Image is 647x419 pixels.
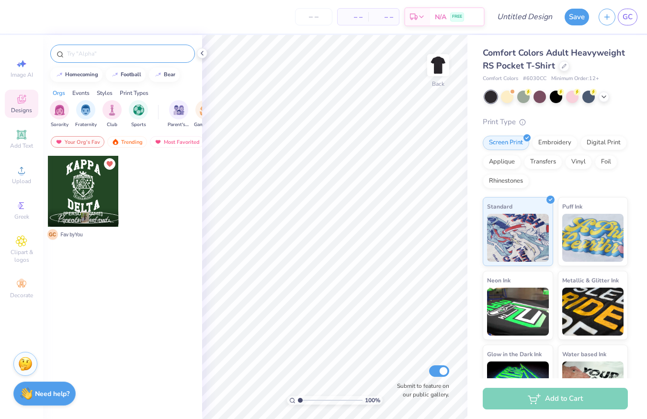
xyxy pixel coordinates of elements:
span: Puff Ink [562,201,582,211]
img: Game Day Image [200,105,211,116]
button: filter button [102,100,122,128]
span: Fraternity [75,121,97,128]
label: Submit to feature on our public gallery. [392,382,449,399]
div: Digital Print [580,136,627,150]
span: Add Text [10,142,33,150]
img: most_fav.gif [154,139,162,145]
span: Standard [487,201,512,211]
span: Comfort Colors Adult Heavyweight RS Pocket T-Shirt [483,47,625,71]
span: Image AI [11,71,33,79]
input: – – [295,8,332,25]
div: Embroidery [532,136,578,150]
strong: Need help? [35,389,69,398]
a: GC [618,9,637,25]
div: Screen Print [483,136,529,150]
div: Print Type [483,116,628,128]
span: N/A [435,12,446,22]
span: Decorate [10,291,33,299]
img: Sports Image [133,105,144,116]
span: [GEOGRAPHIC_DATA], [GEOGRAPHIC_DATA] [63,218,115,225]
span: Sorority [51,121,68,128]
span: Minimum Order: 12 + [551,75,599,83]
span: Parent's Weekend [168,121,190,128]
div: Back [432,80,444,88]
span: Game Day [194,121,216,128]
div: Applique [483,155,521,169]
img: Sorority Image [54,105,65,116]
div: homecoming [65,72,98,77]
span: Metallic & Glitter Ink [562,275,619,285]
div: filter for Club [102,100,122,128]
span: – – [343,12,363,22]
span: Comfort Colors [483,75,518,83]
div: filter for Sorority [50,100,69,128]
img: most_fav.gif [55,139,63,145]
span: Neon Ink [487,275,511,285]
div: football [121,72,141,77]
div: Trending [107,136,147,148]
div: Orgs [53,89,65,97]
span: G C [47,229,58,240]
img: Club Image [107,105,117,116]
div: filter for Sports [129,100,148,128]
button: filter button [50,100,69,128]
span: [PERSON_NAME] [63,210,103,217]
span: Club [107,121,117,128]
span: FREE [452,13,462,20]
span: – – [374,12,393,22]
span: Fav by You [61,231,83,238]
div: Your Org's Fav [51,136,104,148]
input: Try "Alpha" [66,49,189,58]
span: 100 % [365,396,380,405]
div: Styles [97,89,113,97]
button: bear [149,68,180,82]
span: Clipart & logos [5,248,38,264]
img: Neon Ink [487,288,549,336]
div: Rhinestones [483,174,529,188]
div: filter for Fraternity [75,100,97,128]
div: filter for Parent's Weekend [168,100,190,128]
img: trend_line.gif [111,72,119,78]
span: Upload [12,177,31,185]
button: filter button [75,100,97,128]
img: trending.gif [112,139,119,145]
img: trend_line.gif [56,72,63,78]
div: bear [164,72,175,77]
img: Water based Ink [562,361,624,409]
div: Foil [595,155,617,169]
img: Fraternity Image [80,105,91,116]
div: Events [72,89,90,97]
img: trend_line.gif [154,72,162,78]
button: homecoming [50,68,102,82]
button: filter button [168,100,190,128]
button: Unlike [104,158,115,170]
div: Most Favorited [150,136,204,148]
span: Sports [131,121,146,128]
span: Glow in the Dark Ink [487,349,542,359]
img: Metallic & Glitter Ink [562,288,624,336]
input: Untitled Design [489,7,560,26]
div: Vinyl [565,155,592,169]
span: Designs [11,106,32,114]
span: Greek [14,213,29,221]
span: Water based Ink [562,349,606,359]
button: filter button [129,100,148,128]
span: GC [623,12,633,23]
div: Print Types [120,89,148,97]
img: Parent's Weekend Image [173,105,184,116]
img: Standard [487,214,549,262]
img: Back [429,56,448,75]
span: # 6030CC [523,75,546,83]
button: Save [565,9,589,25]
div: Transfers [524,155,562,169]
img: Glow in the Dark Ink [487,361,549,409]
div: filter for Game Day [194,100,216,128]
img: Puff Ink [562,214,624,262]
button: football [106,68,146,82]
button: filter button [194,100,216,128]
